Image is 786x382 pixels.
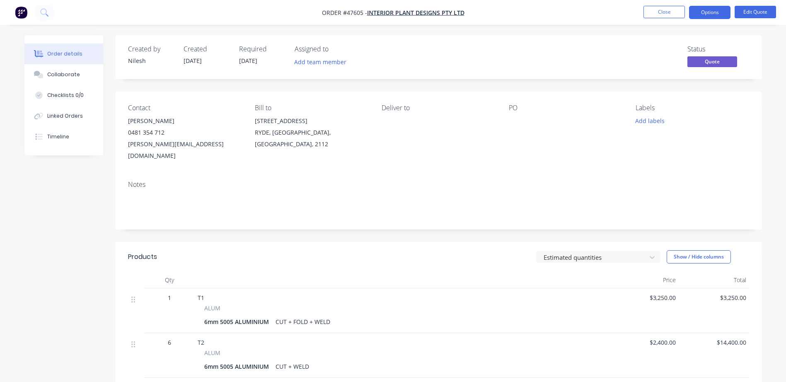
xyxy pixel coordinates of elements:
button: Collaborate [24,64,103,85]
a: INTERIOR PLANT DESIGNS PTY LTD [367,9,464,17]
div: Assigned to [295,45,377,53]
div: 6mm 5005 ALUMINIUM [204,316,272,328]
div: Price [609,272,679,288]
div: [STREET_ADDRESS] [255,115,368,127]
div: Bill to [255,104,368,112]
img: Factory [15,6,27,19]
div: Contact [128,104,242,112]
button: Edit Quote [735,6,776,18]
span: T2 [198,338,204,346]
button: Order details [24,44,103,64]
span: Order #47605 - [322,9,367,17]
button: Timeline [24,126,103,147]
div: CUT + FOLD + WELD [272,316,334,328]
div: Timeline [47,133,69,140]
span: Quote [687,56,737,67]
span: 6 [168,338,171,347]
button: Close [643,6,685,18]
div: PO [509,104,622,112]
div: Total [679,272,750,288]
span: ALUM [204,348,220,357]
div: Products [128,252,157,262]
div: [PERSON_NAME]0481 354 712[PERSON_NAME][EMAIL_ADDRESS][DOMAIN_NAME] [128,115,242,162]
div: Status [687,45,750,53]
div: Required [239,45,285,53]
button: Options [689,6,730,19]
div: 0481 354 712 [128,127,242,138]
span: $2,400.00 [612,338,676,347]
div: [PERSON_NAME] [128,115,242,127]
button: Checklists 0/0 [24,85,103,106]
div: RYDE, [GEOGRAPHIC_DATA], [GEOGRAPHIC_DATA], 2112 [255,127,368,150]
span: $3,250.00 [612,293,676,302]
span: $3,250.00 [682,293,746,302]
div: CUT + WELD [272,360,312,372]
div: [STREET_ADDRESS]RYDE, [GEOGRAPHIC_DATA], [GEOGRAPHIC_DATA], 2112 [255,115,368,150]
div: 6mm 5005 ALUMINIUM [204,360,272,372]
div: Labels [636,104,749,112]
div: [PERSON_NAME][EMAIL_ADDRESS][DOMAIN_NAME] [128,138,242,162]
div: Notes [128,181,750,189]
div: Created [184,45,229,53]
span: ALUM [204,304,220,312]
span: $14,400.00 [682,338,746,347]
div: Nilesh [128,56,174,65]
div: Collaborate [47,71,80,78]
div: Qty [145,272,194,288]
button: Linked Orders [24,106,103,126]
button: Add team member [290,56,351,68]
button: Show / Hide columns [667,250,731,264]
span: 1 [168,293,171,302]
button: Add team member [295,56,351,68]
div: Checklists 0/0 [47,92,84,99]
div: Deliver to [382,104,495,112]
div: Order details [47,50,82,58]
span: [DATE] [239,57,257,65]
button: Add labels [631,115,669,126]
span: T1 [198,294,204,302]
div: Linked Orders [47,112,83,120]
div: Created by [128,45,174,53]
span: [DATE] [184,57,202,65]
